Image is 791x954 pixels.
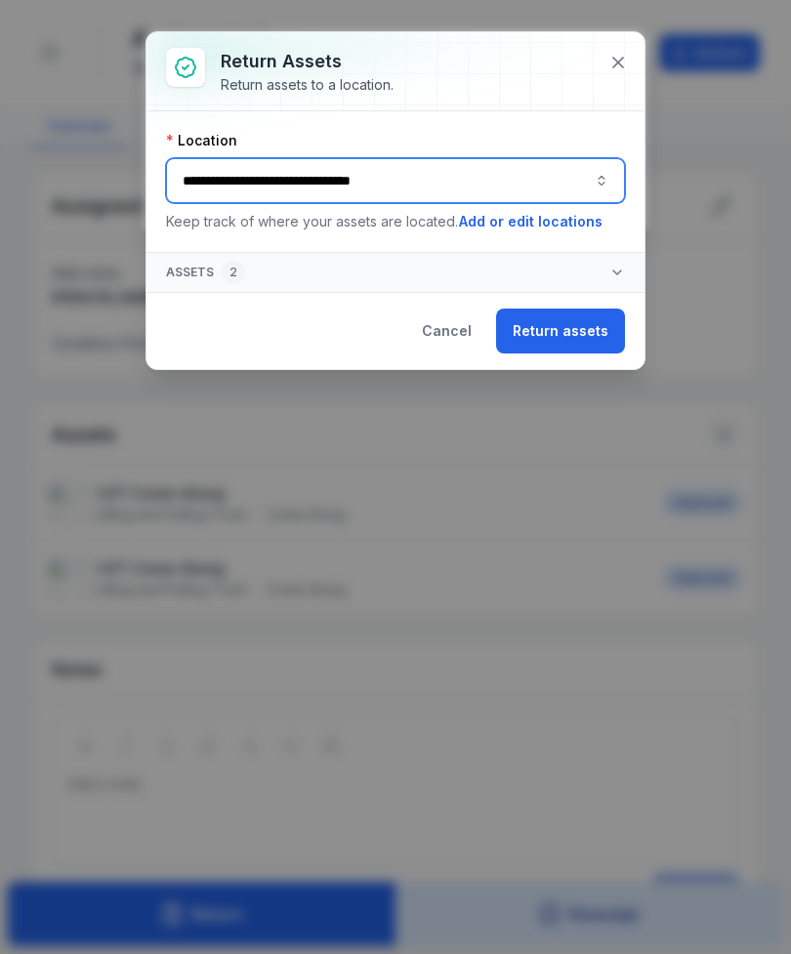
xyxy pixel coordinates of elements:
[166,211,625,232] p: Keep track of where your assets are located.
[166,261,245,284] span: Assets
[166,131,237,150] label: Location
[496,309,625,353] button: Return assets
[146,253,645,292] button: Assets2
[458,211,604,232] button: Add or edit locations
[221,75,394,95] div: Return assets to a location.
[405,309,488,353] button: Cancel
[221,48,394,75] h3: Return assets
[222,261,245,284] div: 2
